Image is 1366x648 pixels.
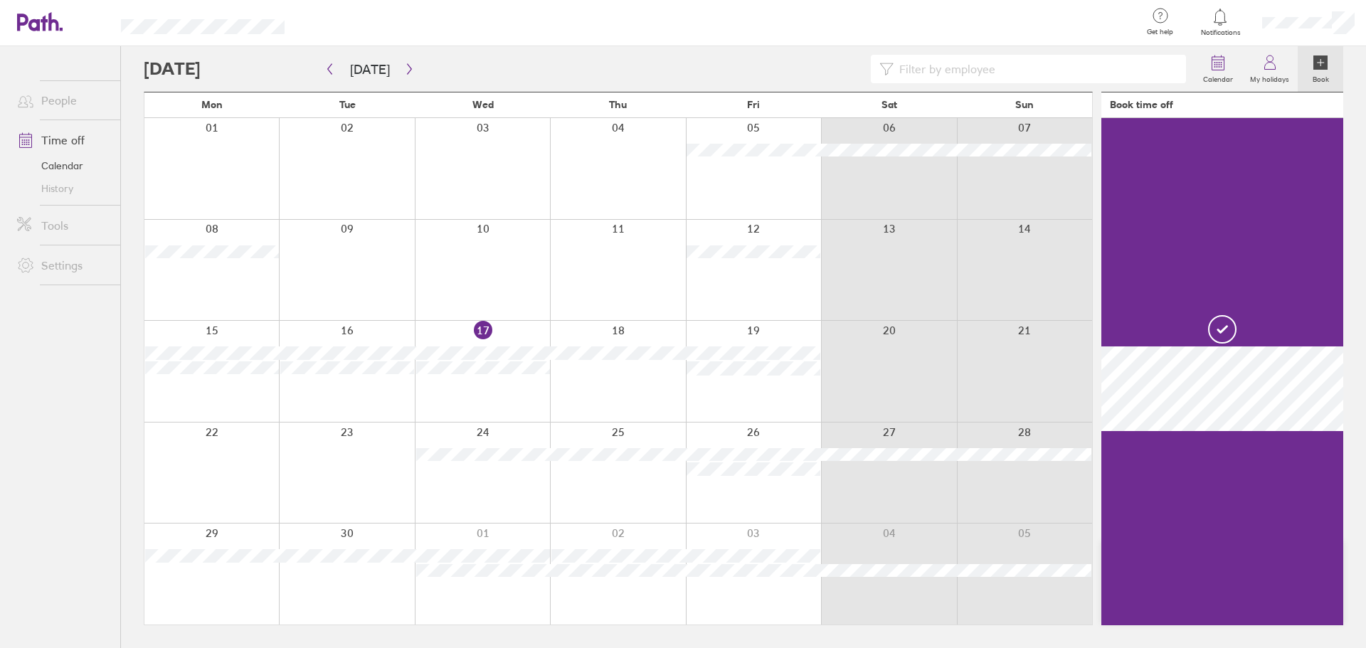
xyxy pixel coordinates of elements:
[1241,46,1298,92] a: My holidays
[6,211,120,240] a: Tools
[201,99,223,110] span: Mon
[1197,7,1244,37] a: Notifications
[1195,71,1241,84] label: Calendar
[894,55,1177,83] input: Filter by employee
[609,99,627,110] span: Thu
[6,177,120,200] a: History
[6,86,120,115] a: People
[1197,28,1244,37] span: Notifications
[6,154,120,177] a: Calendar
[1110,99,1173,110] div: Book time off
[881,99,897,110] span: Sat
[6,251,120,280] a: Settings
[1137,28,1183,36] span: Get help
[1298,46,1343,92] a: Book
[1304,71,1338,84] label: Book
[472,99,494,110] span: Wed
[339,99,356,110] span: Tue
[6,126,120,154] a: Time off
[1195,46,1241,92] a: Calendar
[747,99,760,110] span: Fri
[339,58,401,81] button: [DATE]
[1015,99,1034,110] span: Sun
[1241,71,1298,84] label: My holidays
